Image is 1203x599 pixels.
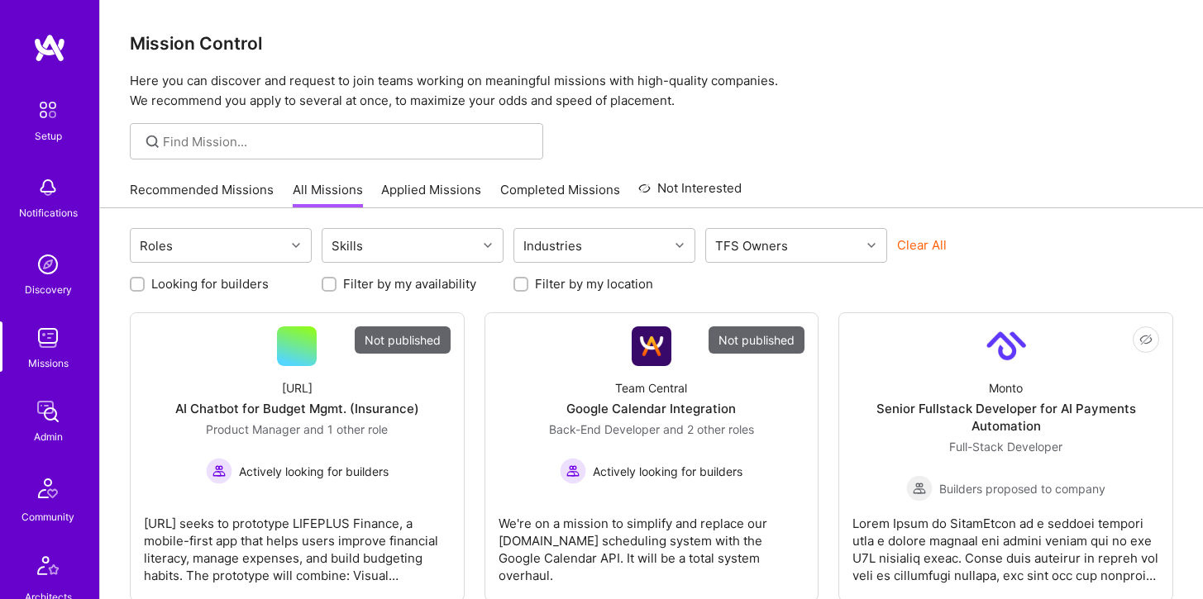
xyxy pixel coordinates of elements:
[28,549,68,588] img: Architects
[130,71,1173,111] p: Here you can discover and request to join teams working on meaningful missions with high-quality ...
[31,321,64,354] img: teamwork
[31,395,64,428] img: admin teamwork
[675,241,684,250] i: icon Chevron
[852,400,1159,435] div: Senior Fullstack Developer for AI Payments Automation
[566,400,736,417] div: Google Calendar Integration
[31,93,65,127] img: setup
[21,508,74,525] div: Community
[130,33,1173,54] h3: Mission Control
[986,326,1026,366] img: Company Logo
[500,181,620,208] a: Completed Missions
[852,326,1159,587] a: Company LogoMontoSenior Fullstack Developer for AI Payments AutomationFull-Stack Developer Builde...
[19,204,78,221] div: Notifications
[519,234,586,258] div: Industries
[239,463,389,480] span: Actively looking for builders
[130,181,274,208] a: Recommended Missions
[711,234,792,258] div: TFS Owners
[549,422,660,436] span: Back-End Developer
[709,326,804,354] div: Not published
[499,502,805,584] div: We're on a mission to simplify and replace our [DOMAIN_NAME] scheduling system with the Google Ca...
[535,275,653,292] label: Filter by my location
[560,458,586,484] img: Actively looking for builders
[499,326,805,587] a: Not publishedCompany LogoTeam CentralGoogle Calendar IntegrationBack-End Developer and 2 other ro...
[1139,333,1153,346] i: icon EyeClosed
[136,234,177,258] div: Roles
[343,275,476,292] label: Filter by my availability
[593,463,742,480] span: Actively looking for builders
[34,428,63,445] div: Admin
[989,379,1023,397] div: Monto
[33,33,66,63] img: logo
[381,181,481,208] a: Applied Missions
[144,502,451,584] div: [URL] seeks to prototype LIFEPLUS Finance, a mobile-first app that helps users improve financial ...
[282,379,313,397] div: [URL]
[28,354,69,372] div: Missions
[31,171,64,204] img: bell
[897,236,947,254] button: Clear All
[355,326,451,354] div: Not published
[206,422,300,436] span: Product Manager
[25,281,72,298] div: Discovery
[867,241,876,250] i: icon Chevron
[143,132,162,151] i: icon SearchGrey
[663,422,754,436] span: and 2 other roles
[906,475,933,502] img: Builders proposed to company
[615,379,687,397] div: Team Central
[206,458,232,484] img: Actively looking for builders
[327,234,367,258] div: Skills
[484,241,492,250] i: icon Chevron
[28,468,68,508] img: Community
[293,181,363,208] a: All Missions
[35,127,62,145] div: Setup
[175,400,419,417] div: AI Chatbot for Budget Mgmt. (Insurance)
[144,326,451,587] a: Not published[URL]AI Chatbot for Budget Mgmt. (Insurance)Product Manager and 1 other roleActively...
[949,440,1062,454] span: Full-Stack Developer
[852,502,1159,584] div: Lorem Ipsum do SitamEtcon ad e seddoei tempori utla e dolore magnaal eni admini veniam qui no exe...
[638,178,742,208] a: Not Interested
[292,241,300,250] i: icon Chevron
[303,422,388,436] span: and 1 other role
[939,480,1105,497] span: Builders proposed to company
[31,248,64,281] img: discovery
[163,133,531,150] input: Find Mission...
[632,326,671,366] img: Company Logo
[151,275,269,292] label: Looking for builders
